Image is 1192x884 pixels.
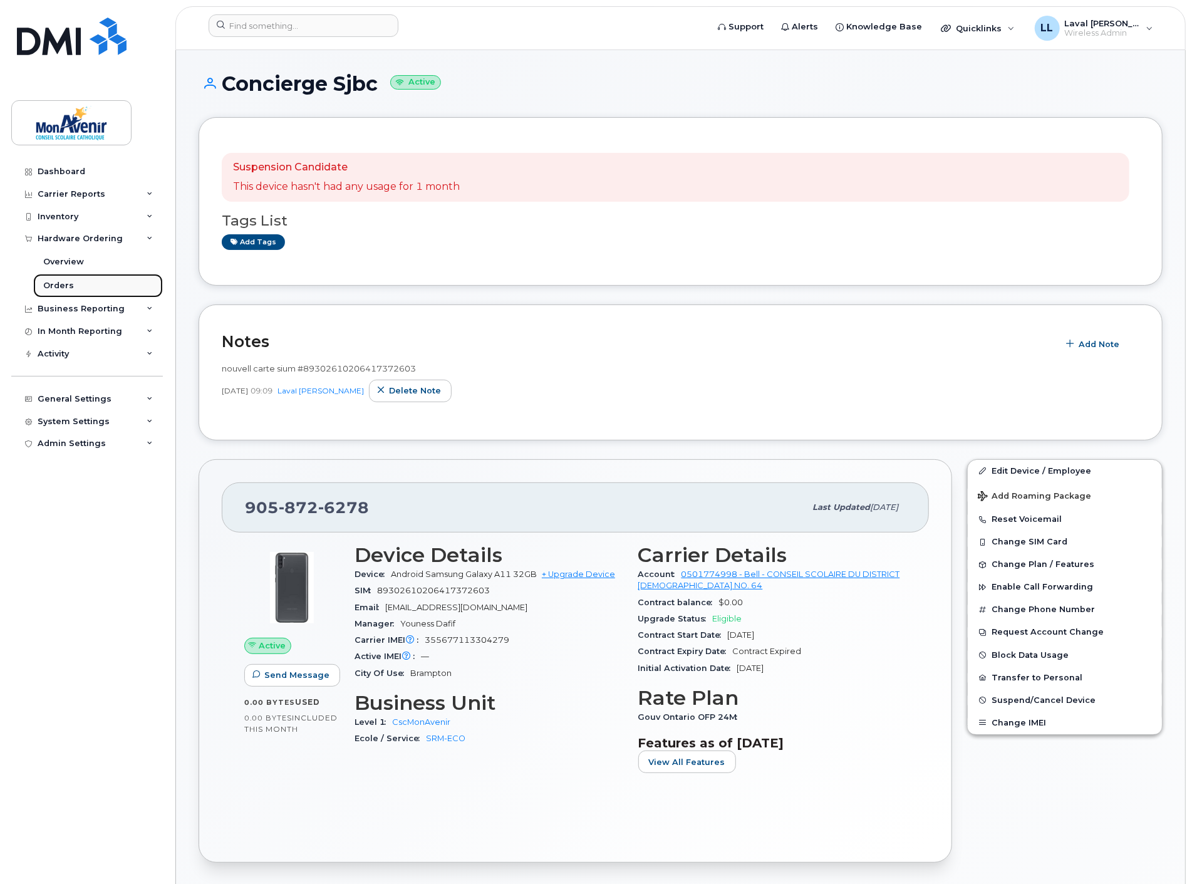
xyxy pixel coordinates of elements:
span: Enable Call Forwarding [992,583,1093,592]
span: City Of Use [355,668,410,678]
button: Delete note [369,380,452,402]
a: Edit Device / Employee [968,460,1162,482]
span: used [295,697,320,707]
h2: Notes [222,332,1052,351]
span: Level 1 [355,717,392,727]
span: Delete note [389,385,441,397]
span: [DATE] [870,502,898,512]
small: Active [390,75,441,90]
span: 09:09 [251,385,272,396]
button: Add Roaming Package [968,482,1162,508]
span: Manager [355,619,400,628]
span: [DATE] [728,630,755,640]
span: 0.00 Bytes [244,698,295,707]
span: — [421,652,429,661]
span: Eligible [713,614,742,623]
button: Change IMEI [968,712,1162,734]
span: $0.00 [719,598,744,607]
h3: Business Unit [355,692,623,714]
p: This device hasn't had any usage for 1 month [233,180,460,194]
p: Suspension Candidate [233,160,460,175]
button: Transfer to Personal [968,667,1162,689]
span: Android Samsung Galaxy A11 32GB [391,569,537,579]
span: Send Message [264,669,329,681]
h3: Tags List [222,213,1139,229]
span: 355677113304279 [425,635,509,645]
button: Change Plan / Features [968,553,1162,576]
span: Contract balance [638,598,719,607]
span: [DATE] [737,663,764,673]
span: [EMAIL_ADDRESS][DOMAIN_NAME] [385,603,527,612]
span: Ecole / Service [355,734,426,743]
span: Carrier IMEI [355,635,425,645]
h3: Rate Plan [638,687,907,709]
span: Device [355,569,391,579]
button: Suspend/Cancel Device [968,689,1162,712]
span: 872 [279,498,318,517]
span: Brampton [410,668,452,678]
a: 0501774998 - Bell - CONSEIL SCOLAIRE DU DISTRICT [DEMOGRAPHIC_DATA] NO. 64 [638,569,900,590]
span: Active [259,640,286,652]
span: View All Features [649,756,725,768]
img: image20231002-3703462-8g74pc.jpeg [254,550,329,625]
span: 89302610206417372603 [377,586,490,595]
span: Add Note [1079,338,1119,350]
span: Last updated [812,502,870,512]
span: 6278 [318,498,369,517]
span: [DATE] [222,385,248,396]
span: Add Roaming Package [978,491,1091,503]
span: Change Plan / Features [992,560,1094,569]
button: Block Data Usage [968,644,1162,667]
span: Email [355,603,385,612]
h3: Carrier Details [638,544,907,566]
span: Youness Dafif [400,619,455,628]
span: Upgrade Status [638,614,713,623]
span: Gouv Ontario OFP 24M [638,712,744,722]
button: Send Message [244,664,340,687]
a: + Upgrade Device [542,569,615,579]
h3: Device Details [355,544,623,566]
span: 0.00 Bytes [244,714,292,722]
span: Contract Start Date [638,630,728,640]
span: Account [638,569,682,579]
span: Initial Activation Date [638,663,737,673]
a: SRM-ECO [426,734,465,743]
span: Contract Expiry Date [638,647,733,656]
button: Change SIM Card [968,531,1162,553]
span: Active IMEI [355,652,421,661]
button: Request Account Change [968,621,1162,643]
h3: Features as of [DATE] [638,736,907,751]
span: Suspend/Cancel Device [992,695,1096,705]
span: SIM [355,586,377,595]
button: View All Features [638,751,736,773]
a: Add tags [222,234,285,250]
span: Contract Expired [733,647,802,656]
button: Add Note [1059,333,1130,355]
button: Enable Call Forwarding [968,576,1162,598]
span: nouvell carte sium #89302610206417372603 [222,363,416,373]
button: Reset Voicemail [968,508,1162,531]
a: Laval [PERSON_NAME] [277,386,364,395]
a: CscMonAvenir [392,717,450,727]
span: 905 [245,498,369,517]
h1: Concierge Sjbc [199,73,1163,95]
button: Change Phone Number [968,598,1162,621]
